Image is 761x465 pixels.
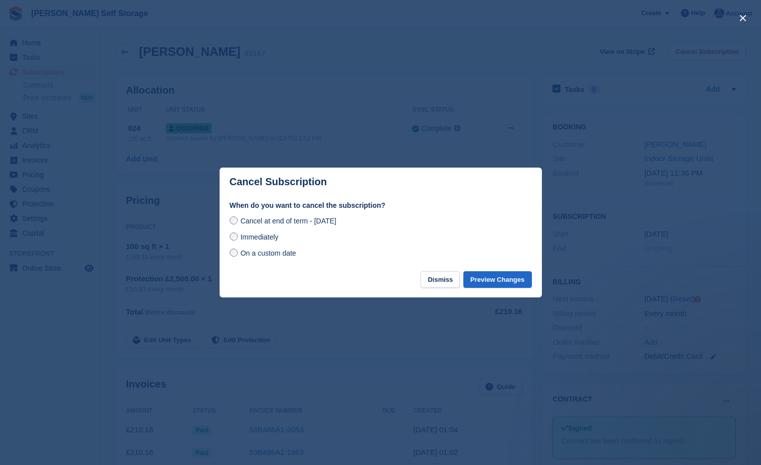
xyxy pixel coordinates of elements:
[230,216,238,224] input: Cancel at end of term - [DATE]
[230,176,327,188] p: Cancel Subscription
[240,249,296,257] span: On a custom date
[230,200,532,211] label: When do you want to cancel the subscription?
[230,232,238,241] input: Immediately
[421,271,460,288] button: Dismiss
[240,233,278,241] span: Immediately
[735,10,751,26] button: close
[463,271,532,288] button: Preview Changes
[240,217,336,225] span: Cancel at end of term - [DATE]
[230,249,238,257] input: On a custom date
